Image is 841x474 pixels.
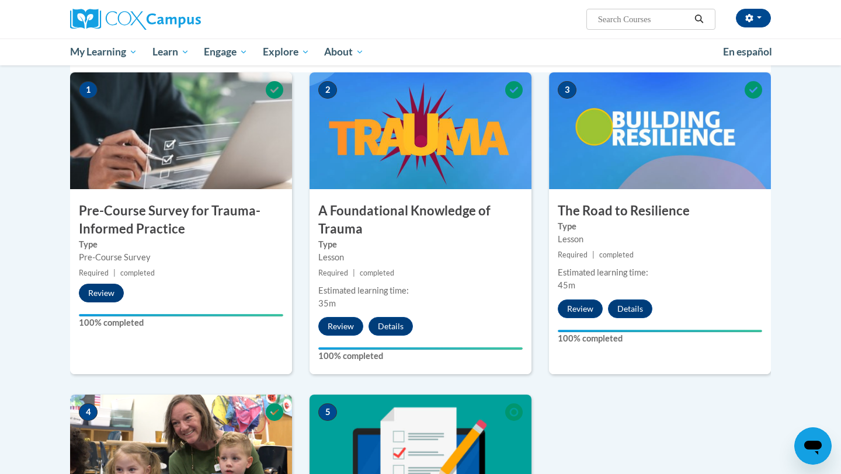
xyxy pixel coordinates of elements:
[70,72,292,189] img: Course Image
[204,45,248,59] span: Engage
[70,45,137,59] span: My Learning
[318,350,523,363] label: 100% completed
[79,81,98,99] span: 1
[62,39,145,65] a: My Learning
[558,280,575,290] span: 45m
[79,251,283,264] div: Pre-Course Survey
[723,46,772,58] span: En español
[79,316,283,329] label: 100% completed
[79,284,124,302] button: Review
[255,39,317,65] a: Explore
[558,330,762,332] div: Your progress
[79,403,98,421] span: 4
[70,9,201,30] img: Cox Campus
[736,9,771,27] button: Account Settings
[152,45,189,59] span: Learn
[79,269,109,277] span: Required
[113,269,116,277] span: |
[318,251,523,264] div: Lesson
[70,202,292,238] h3: Pre-Course Survey for Trauma-Informed Practice
[79,314,283,316] div: Your progress
[608,299,652,318] button: Details
[318,284,523,297] div: Estimated learning time:
[715,40,780,64] a: En español
[558,299,603,318] button: Review
[318,298,336,308] span: 35m
[310,72,531,189] img: Course Image
[70,9,292,30] a: Cox Campus
[558,233,762,246] div: Lesson
[549,72,771,189] img: Course Image
[794,427,832,465] iframe: Button to launch messaging window
[196,39,255,65] a: Engage
[318,269,348,277] span: Required
[597,12,690,26] input: Search Courses
[120,269,155,277] span: completed
[263,45,310,59] span: Explore
[690,12,708,26] button: Search
[318,81,337,99] span: 2
[353,269,355,277] span: |
[592,250,595,259] span: |
[558,250,588,259] span: Required
[360,269,394,277] span: completed
[145,39,197,65] a: Learn
[549,202,771,220] h3: The Road to Resilience
[317,39,372,65] a: About
[79,238,283,251] label: Type
[558,332,762,345] label: 100% completed
[310,202,531,238] h3: A Foundational Knowledge of Trauma
[369,317,413,336] button: Details
[53,39,788,65] div: Main menu
[318,317,363,336] button: Review
[318,347,523,350] div: Your progress
[558,81,576,99] span: 3
[558,220,762,233] label: Type
[318,403,337,421] span: 5
[558,266,762,279] div: Estimated learning time:
[318,238,523,251] label: Type
[324,45,364,59] span: About
[599,250,634,259] span: completed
